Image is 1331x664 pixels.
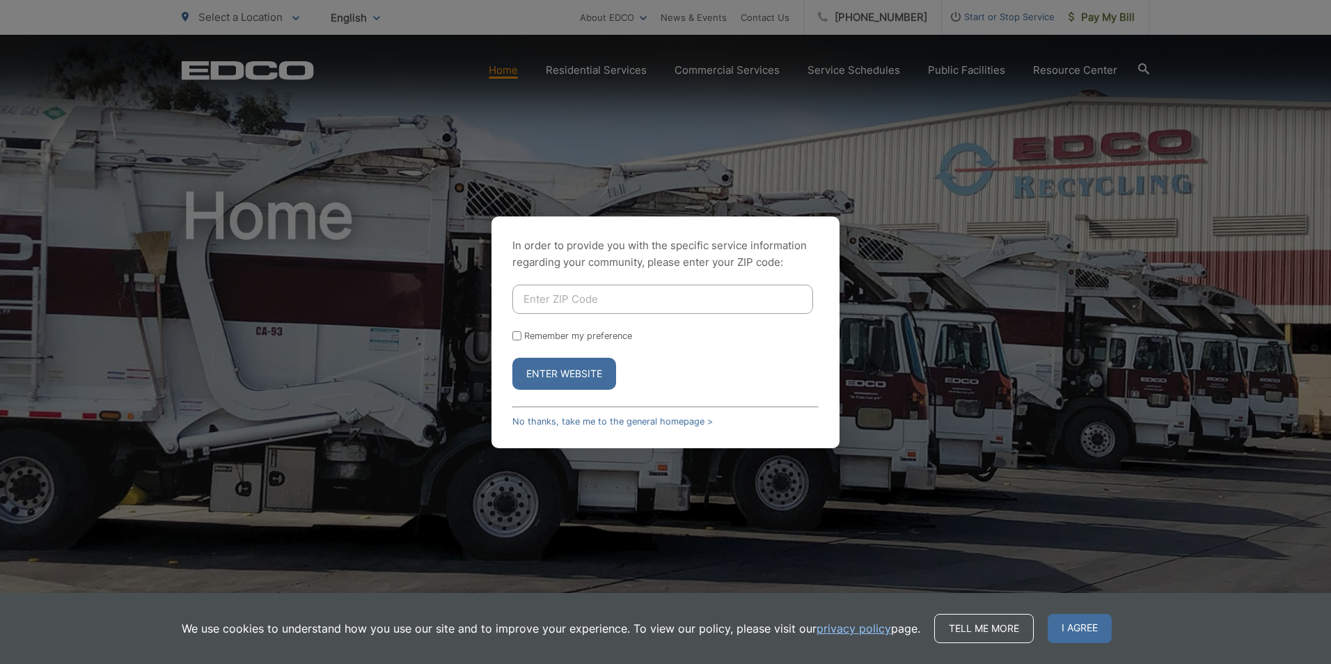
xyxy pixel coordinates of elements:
input: Enter ZIP Code [512,285,813,314]
p: We use cookies to understand how you use our site and to improve your experience. To view our pol... [182,620,920,637]
button: Enter Website [512,358,616,390]
span: I agree [1048,614,1112,643]
a: Tell me more [934,614,1034,643]
a: No thanks, take me to the general homepage > [512,416,713,427]
a: privacy policy [817,620,891,637]
p: In order to provide you with the specific service information regarding your community, please en... [512,237,819,271]
label: Remember my preference [524,331,632,341]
